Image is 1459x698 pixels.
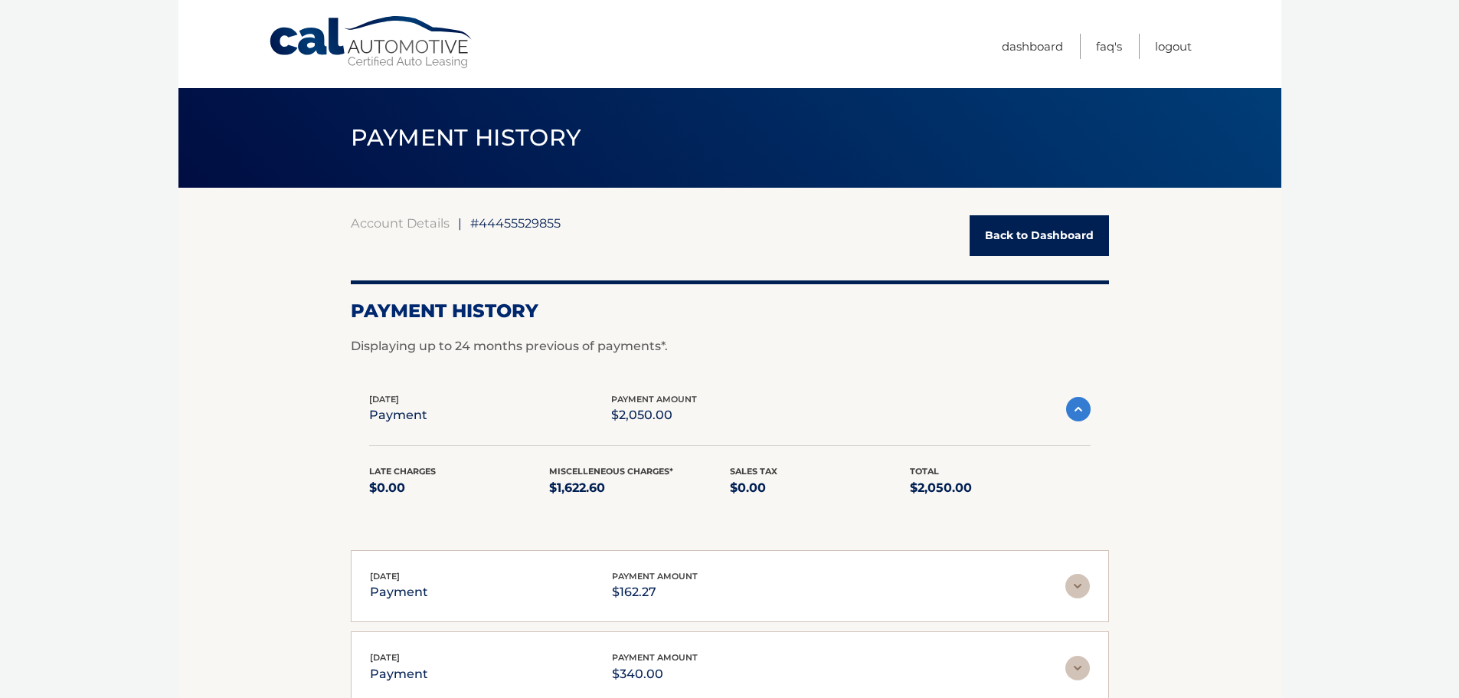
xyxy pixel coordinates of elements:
img: accordion-active.svg [1066,397,1091,421]
span: | [458,215,462,231]
span: Late Charges [369,466,436,477]
p: $2,050.00 [910,477,1091,499]
p: $0.00 [730,477,911,499]
p: $1,622.60 [549,477,730,499]
p: Displaying up to 24 months previous of payments*. [351,337,1109,356]
p: $162.27 [612,582,698,603]
p: payment [370,582,428,603]
span: Sales Tax [730,466,777,477]
span: [DATE] [370,571,400,582]
span: Miscelleneous Charges* [549,466,673,477]
span: #44455529855 [470,215,561,231]
span: payment amount [612,571,698,582]
a: Account Details [351,215,450,231]
span: [DATE] [369,394,399,405]
span: Total [910,466,939,477]
span: [DATE] [370,652,400,663]
p: payment [369,405,427,426]
a: FAQ's [1096,34,1122,59]
p: $0.00 [369,477,550,499]
p: payment [370,664,428,685]
span: payment amount [612,652,698,663]
a: Dashboard [1002,34,1063,59]
span: PAYMENT HISTORY [351,123,581,152]
h2: Payment History [351,300,1109,323]
p: $2,050.00 [611,405,697,426]
p: $340.00 [612,664,698,685]
img: accordion-rest.svg [1065,574,1090,598]
a: Back to Dashboard [970,215,1109,256]
span: payment amount [611,394,697,405]
img: accordion-rest.svg [1065,656,1090,680]
a: Cal Automotive [268,15,475,70]
a: Logout [1155,34,1192,59]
